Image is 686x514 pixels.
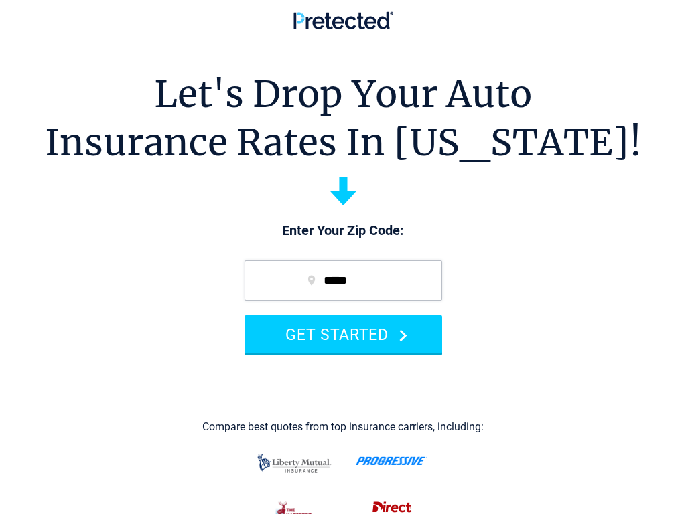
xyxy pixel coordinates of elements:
img: Pretected Logo [293,11,393,29]
input: zip code [245,260,442,301]
img: liberty [254,447,335,479]
p: Enter Your Zip Code: [231,222,456,240]
h1: Let's Drop Your Auto Insurance Rates In [US_STATE]! [45,70,642,167]
button: GET STARTED [245,315,442,353]
img: progressive [356,456,427,466]
div: Compare best quotes from top insurance carriers, including: [202,421,484,433]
